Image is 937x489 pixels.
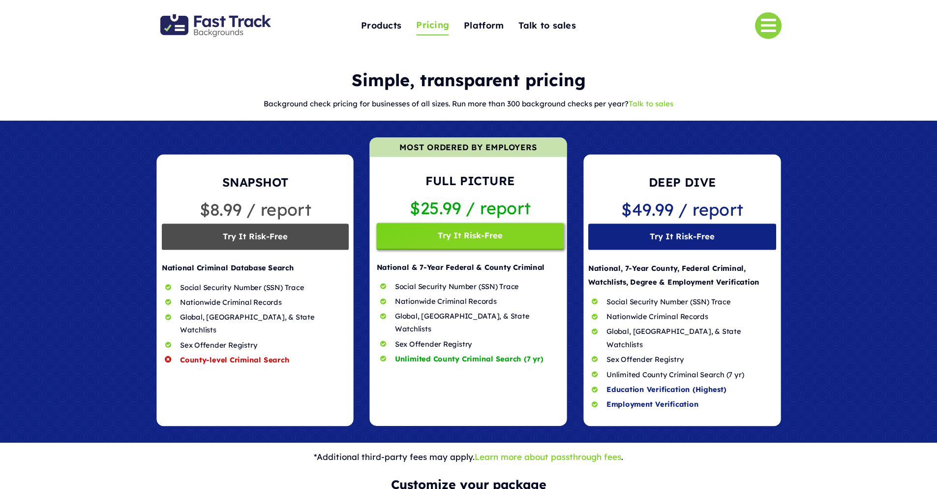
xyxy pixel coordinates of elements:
[629,99,673,108] a: Talk to sales
[312,1,625,50] nav: One Page
[464,15,504,36] a: Platform
[160,14,271,37] img: Fast Track Backgrounds Logo
[518,18,576,33] span: Talk to sales
[155,450,782,464] p: *Additional third-party fees may apply. .
[416,18,449,33] span: Pricing
[416,16,449,36] a: Pricing
[518,15,576,36] a: Talk to sales
[464,18,504,33] span: Platform
[755,12,782,39] a: Link to #
[361,18,401,33] span: Products
[352,69,586,91] b: Simple, transparent pricing
[475,452,621,462] a: Learn more about passthrough fees
[264,99,629,108] span: Background check pricing for businesses of all sizes. Run more than 300 background checks per year?
[160,13,271,24] a: Fast Track Backgrounds Logo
